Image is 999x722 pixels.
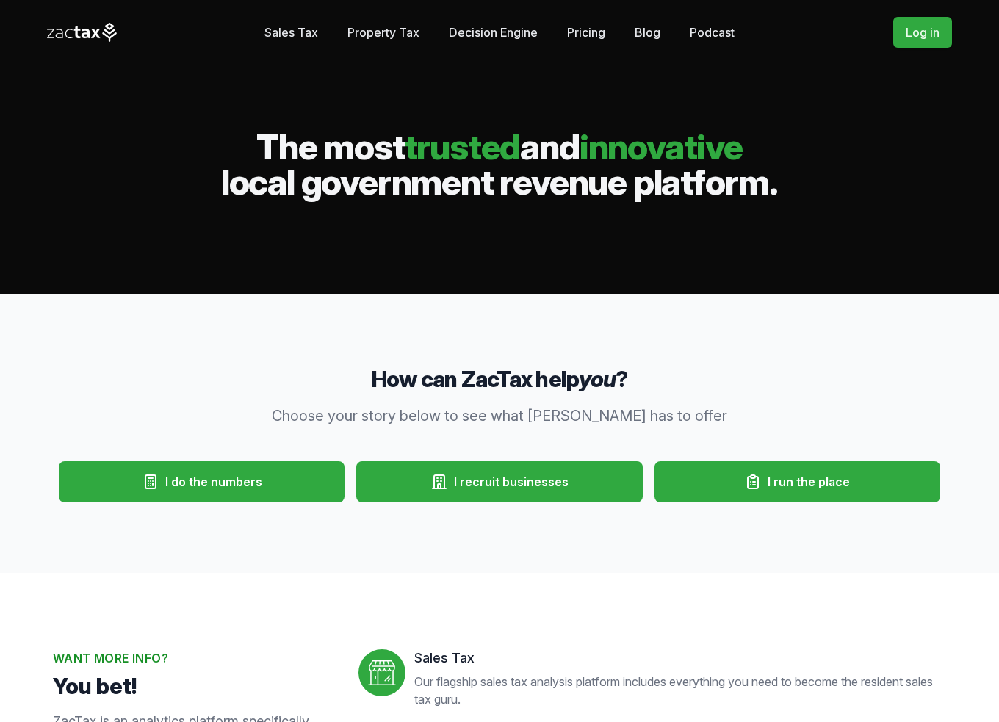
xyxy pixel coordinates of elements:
[580,125,743,168] span: innovative
[449,18,538,47] a: Decision Engine
[414,649,946,667] dt: Sales Tax
[347,18,419,47] a: Property Tax
[165,473,262,491] span: I do the numbers
[404,125,521,168] span: trusted
[264,18,318,47] a: Sales Tax
[414,673,946,708] p: Our flagship sales tax analysis platform includes everything you need to become the resident sale...
[59,461,345,502] button: I do the numbers
[53,649,335,667] h2: Want more info?
[690,18,735,47] a: Podcast
[356,461,642,502] button: I recruit businesses
[579,366,616,392] em: you
[53,673,335,699] p: You bet!
[654,461,940,502] button: I run the place
[454,473,569,491] span: I recruit businesses
[893,17,952,48] a: Log in
[53,364,946,394] h3: How can ZacTax help ?
[47,129,952,200] h2: The most and local government revenue platform.
[567,18,605,47] a: Pricing
[635,18,660,47] a: Blog
[217,405,782,426] p: Choose your story below to see what [PERSON_NAME] has to offer
[768,473,850,491] span: I run the place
